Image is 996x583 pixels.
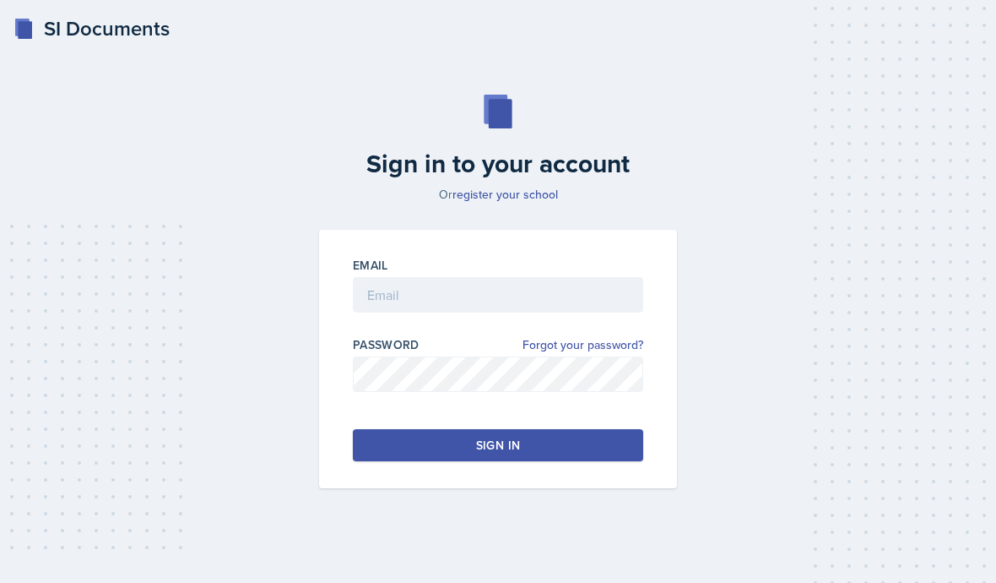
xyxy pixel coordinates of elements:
input: Email [353,277,643,313]
label: Email [353,257,388,274]
label: Password [353,336,420,353]
a: Forgot your password? [522,336,643,354]
a: SI Documents [14,14,170,44]
p: Or [309,186,687,203]
a: register your school [452,186,558,203]
h2: Sign in to your account [309,149,687,179]
div: Sign in [476,437,520,454]
button: Sign in [353,429,643,461]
